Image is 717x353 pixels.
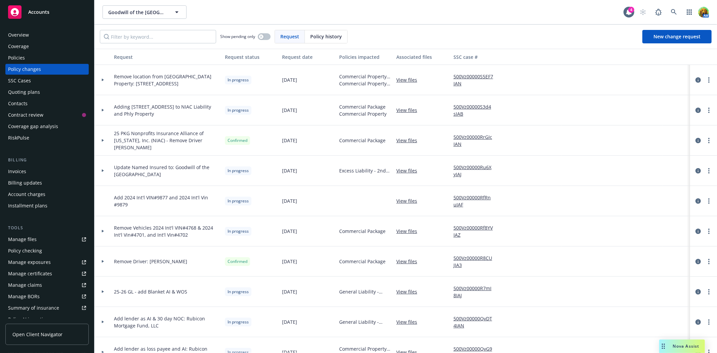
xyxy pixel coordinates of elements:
[5,41,89,52] a: Coverage
[694,136,702,145] a: circleInformation
[5,157,89,163] div: Billing
[94,277,111,307] div: Toggle Row Expanded
[453,53,499,61] div: SSC case #
[698,7,709,17] img: photo
[282,197,297,204] span: [DATE]
[228,259,247,265] span: Confirmed
[103,5,187,19] button: Goodwill of the [GEOGRAPHIC_DATA]
[8,52,25,63] div: Policies
[282,53,334,61] div: Request date
[705,106,713,114] a: more
[280,33,299,40] span: Request
[8,64,41,75] div: Policy changes
[282,258,297,265] span: [DATE]
[5,200,89,211] a: Installment plans
[705,76,713,84] a: more
[339,73,391,80] span: Commercial Property - $2.5M Prim Vacant Prop
[694,258,702,266] a: circleInformation
[8,41,29,52] div: Coverage
[339,137,386,144] span: Commercial Package
[94,65,111,95] div: Toggle Row Expanded
[453,194,499,208] a: 500Vz00000RfRnuIAF
[5,257,89,268] a: Manage exposures
[28,9,49,15] span: Accounts
[5,132,89,143] a: RiskPulse
[8,268,52,279] div: Manage certificates
[8,257,51,268] div: Manage exposures
[94,125,111,156] div: Toggle Row Expanded
[94,95,111,125] div: Toggle Row Expanded
[228,289,249,295] span: In progress
[453,164,499,178] a: 500Vz00000Ru6XyIAJ
[282,76,297,83] span: [DATE]
[694,167,702,175] a: circleInformation
[228,77,249,83] span: In progress
[5,234,89,245] a: Manage files
[453,254,499,269] a: 500Vz00000R8CUJIA3
[114,258,187,265] span: Remove Driver: [PERSON_NAME]
[694,106,702,114] a: circleInformation
[339,345,391,352] span: Commercial Property - $2.5M Prim Vacant Prop
[8,30,29,40] div: Overview
[282,318,297,325] span: [DATE]
[705,167,713,175] a: more
[396,137,423,144] a: View files
[8,200,47,211] div: Installment plans
[8,132,29,143] div: RiskPulse
[652,5,665,19] a: Report a Bug
[114,130,220,151] span: 25 PKG Nonprofits Insurance Alliance of [US_STATE], Inc. (NIAC) - Remove Driver [PERSON_NAME]
[396,53,448,61] div: Associated files
[683,5,696,19] a: Switch app
[453,103,499,117] a: 500Vz00000S3d4sIAB
[8,98,28,109] div: Contacts
[12,331,63,338] span: Open Client Navigator
[94,216,111,246] div: Toggle Row Expanded
[8,178,42,188] div: Billing updates
[339,318,391,325] span: General Liability - Vacant Properties GL Only
[94,186,111,216] div: Toggle Row Expanded
[705,288,713,296] a: more
[339,167,391,174] span: Excess Liability - 2nd Layer $5M XS GL & AL
[453,224,499,238] a: 500Vz00000Rf8YVIAZ
[336,49,394,65] button: Policies impacted
[453,133,499,148] a: 500Vz00000RrGIcIAN
[628,7,634,13] div: 4
[114,53,220,61] div: Request
[396,228,423,235] a: View files
[279,49,336,65] button: Request date
[282,167,297,174] span: [DATE]
[396,197,423,204] a: View files
[5,245,89,256] a: Policy checking
[5,98,89,109] a: Contacts
[8,110,43,120] div: Contract review
[8,280,42,290] div: Manage claims
[673,343,700,349] span: Nova Assist
[228,168,249,174] span: In progress
[8,303,59,313] div: Summary of insurance
[282,137,297,144] span: [DATE]
[282,107,297,114] span: [DATE]
[5,52,89,63] a: Policies
[339,103,387,110] span: Commercial Package
[5,314,89,325] a: Policy AI ingestions
[667,5,681,19] a: Search
[5,30,89,40] a: Overview
[396,258,423,265] a: View files
[111,49,222,65] button: Request
[5,64,89,75] a: Policy changes
[5,110,89,120] a: Contract review
[8,75,31,86] div: SSC Cases
[5,166,89,177] a: Invoices
[396,107,423,114] a: View files
[694,227,702,235] a: circleInformation
[5,3,89,22] a: Accounts
[659,340,705,353] button: Nova Assist
[453,285,499,299] a: 500Vz00000R7mI8IAJ
[642,30,712,43] a: New change request
[339,288,391,295] span: General Liability - Vacant Properties GL Only
[5,303,89,313] a: Summary of insurance
[114,224,220,238] span: Remove Vehicles 2024 Int'l VIN#4768 & 2024 Int'l Vin#4701, and Int'l Vin#4702
[282,228,297,235] span: [DATE]
[5,121,89,132] a: Coverage gap analysis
